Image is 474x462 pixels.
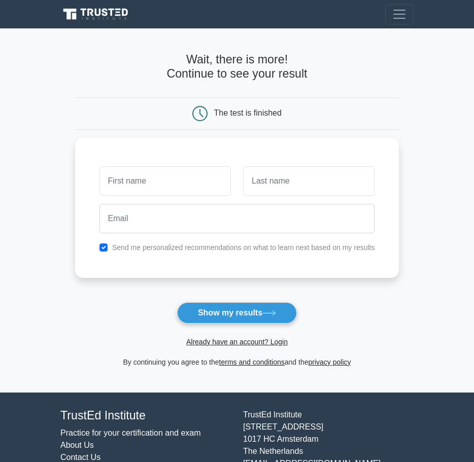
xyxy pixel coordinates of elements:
[112,243,375,252] label: Send me personalized recommendations on what to learn next based on my results
[219,358,285,366] a: terms and conditions
[60,441,94,449] a: About Us
[186,338,288,346] a: Already have an account? Login
[99,166,231,196] input: First name
[309,358,351,366] a: privacy policy
[75,53,399,81] h4: Wait, there is more! Continue to see your result
[60,409,231,423] h4: TrustEd Institute
[177,302,297,324] button: Show my results
[60,429,201,437] a: Practice for your certification and exam
[214,109,282,117] div: The test is finished
[385,4,414,24] button: Toggle navigation
[69,356,405,368] div: By continuing you agree to the and the
[243,166,375,196] input: Last name
[60,453,100,461] a: Contact Us
[99,204,375,233] input: Email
